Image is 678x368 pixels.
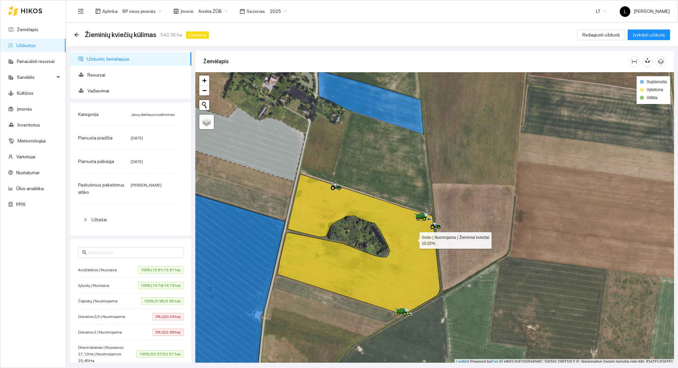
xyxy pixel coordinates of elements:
span: | [499,359,500,364]
a: Inventorius [18,122,40,128]
a: Meteorologija [18,138,46,143]
a: Panaudoti resursai [17,59,55,64]
span: Javų derliaus nuėmimas [131,112,175,117]
a: Įmonės [17,106,32,112]
span: menu-fold [78,8,84,14]
span: [PERSON_NAME] [620,9,670,14]
span: 542.36 ha [160,31,182,38]
span: Žieminių kviečių kūlimas [85,29,156,40]
div: Atgal [74,32,79,38]
span: BP visos įmonės [122,6,162,16]
span: 0% (0/0.34 ha) [153,313,183,320]
span: Resursai [87,68,186,81]
a: Kultūros [17,90,33,96]
a: Leaflet [456,359,468,364]
span: 100% (52.57/52.57 ha) [136,350,183,358]
span: [DATE] [131,159,143,164]
button: Redaguoti užduotį [577,29,625,40]
div: Užrašai [78,212,183,227]
a: Zoom out [199,85,209,95]
span: + [202,76,207,84]
span: Važiavimai [87,84,186,97]
span: Arsėta ŽŪB [198,6,228,16]
span: 2025 [270,6,287,16]
span: Įmonė : [180,8,194,15]
a: Žemėlapis [17,27,38,32]
span: Vykdoma [186,31,209,39]
span: calendar [240,9,245,14]
span: Čepokų | Nuomojama [78,298,121,304]
span: Planuota pradžia [78,135,113,140]
span: Ąžuolų | Nuosava [78,282,113,289]
div: | Powered by © HNIT-[GEOGRAPHIC_DATA]; ORT10LT ©, Nacionalinė žemės tarnyba prie AM, [DATE]-[DATE] [455,359,674,365]
span: arrow-left [74,32,79,37]
a: Esri [491,359,498,364]
span: right [83,218,87,222]
span: 100% (5.95/5.95 ha) [141,297,183,305]
span: LT [596,6,606,16]
span: Kategorija [78,112,99,117]
span: shop [173,9,179,14]
button: Įvykdyti užduotį [628,29,670,40]
span: Donatos 2 | Nuomojama [78,329,125,336]
span: 100% (13.81/13.81 ha) [138,266,183,274]
button: menu-fold [74,5,87,18]
span: Įvykdyti užduotį [633,31,665,38]
span: Vykdoma [647,87,663,92]
a: Nustatymai [16,170,39,175]
button: Initiate a new search [199,100,209,110]
span: Atlikta [647,95,657,100]
span: Drevinskienės | Nuosavos 27,12Ha | Nuomojamos 25,45Ha [78,344,136,364]
span: Aplinka : [102,8,119,15]
span: Sandėlis [17,71,55,84]
span: L [624,6,626,17]
span: Sezonas : [247,8,266,15]
button: column-width [629,56,640,67]
a: Užduotys [16,43,36,48]
div: Žemėlapis [203,52,629,71]
span: [PERSON_NAME] [131,183,162,187]
span: Donatos 0,3 | Nuomojama [78,313,128,320]
span: 0% (0/2.09 ha) [153,329,183,336]
a: Ūkio analitika [16,186,44,191]
span: Paskutinius pakeitimus atliko [78,182,124,195]
span: Planuota pabaiga [78,159,114,164]
span: Redaguoti užduotį [582,31,620,38]
span: − [202,86,207,94]
a: Layers [199,115,214,129]
a: Redaguoti užduotį [577,32,625,37]
a: Zoom in [199,76,209,85]
span: layout [95,9,101,14]
span: Užrašai [91,217,107,222]
span: Užduotis žemėlapyje [87,52,186,66]
span: search [82,250,87,255]
a: Vartotojai [16,154,35,159]
span: [DATE] [131,136,143,140]
a: PPIS [16,202,25,207]
span: column-width [629,59,639,64]
span: 100% (14.79/14.79 ha) [138,282,183,289]
span: Suplanuota [647,79,667,84]
input: Ieškoti lauko [88,249,179,256]
span: Andželikos | Nuosava [78,267,120,273]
